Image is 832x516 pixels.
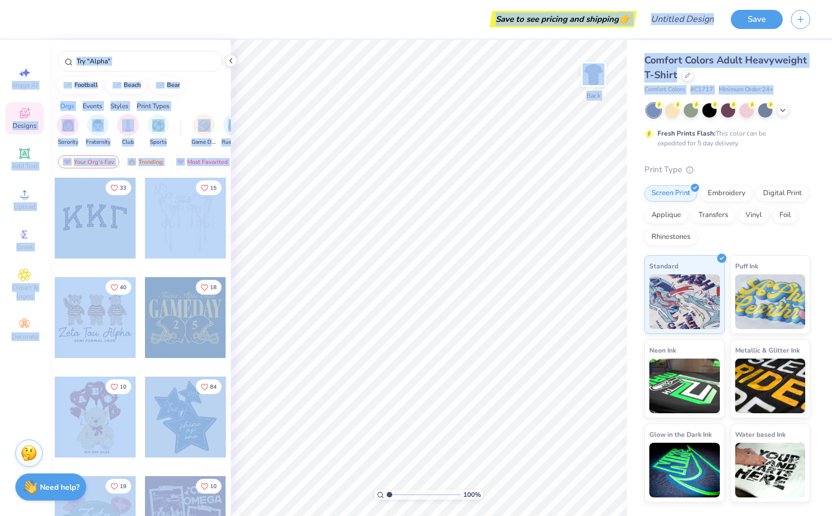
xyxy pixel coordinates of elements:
[463,490,481,500] span: 100 %
[738,207,769,224] div: Vinyl
[57,77,103,93] button: football
[649,260,678,272] span: Standard
[196,280,222,295] button: Like
[176,158,185,166] img: most_fav.gif
[120,484,126,489] span: 19
[649,429,712,440] span: Glow in the Dark Ink
[150,77,185,93] button: bear
[228,119,241,132] img: Rush & Bid Image
[619,12,631,25] span: 👉
[5,283,44,301] span: Clipart & logos
[649,359,720,413] img: Neon Ink
[57,114,79,146] div: filter for Sorority
[642,8,723,30] input: Untitled Design
[644,54,807,81] span: Comfort Colors Adult Heavyweight T-Shirt
[191,114,217,146] button: filter button
[210,285,217,290] span: 18
[113,82,121,89] img: trend_line.gif
[147,114,169,146] button: filter button
[117,114,139,146] button: filter button
[40,482,79,492] strong: Need help?
[58,138,78,146] span: Sorority
[701,185,753,202] div: Embroidery
[222,114,247,146] div: filter for Rush & Bid
[120,285,126,290] span: 40
[11,162,38,171] span: Add Text
[122,119,134,132] img: Club Image
[222,138,247,146] span: Rush & Bid
[649,344,676,356] span: Neon Ink
[137,101,170,111] div: Print Types
[63,82,72,89] img: trend_line.gif
[196,379,222,394] button: Like
[167,82,180,88] div: bear
[196,180,222,195] button: Like
[735,359,806,413] img: Metallic & Glitter Ink
[191,114,217,146] div: filter for Game Day
[210,185,217,191] span: 15
[586,91,601,101] div: Back
[110,101,129,111] div: Styles
[57,114,79,146] button: filter button
[11,332,38,341] span: Decorate
[62,119,74,132] img: Sorority Image
[649,443,720,497] img: Glow in the Dark Ink
[150,138,167,146] span: Sports
[106,379,131,394] button: Like
[756,185,809,202] div: Digital Print
[658,128,792,148] div: This color can be expedited for 5 day delivery.
[644,207,688,224] div: Applique
[735,344,800,356] span: Metallic & Glitter Ink
[83,101,102,111] div: Events
[63,158,72,166] img: most_fav.gif
[719,85,773,95] span: Minimum Order: 24 +
[644,163,810,176] div: Print Type
[74,82,98,88] div: football
[13,121,37,130] span: Designs
[122,138,134,146] span: Club
[58,155,119,168] div: Your Org's Fav
[106,479,131,494] button: Like
[106,180,131,195] button: Like
[147,114,169,146] div: filter for Sports
[222,114,247,146] button: filter button
[16,243,33,251] span: Greek
[75,56,216,67] input: Try "Alpha"
[644,185,697,202] div: Screen Print
[86,138,110,146] span: Fraternity
[690,85,713,95] span: # C1717
[644,229,697,245] div: Rhinestones
[86,114,110,146] button: filter button
[691,207,735,224] div: Transfers
[86,114,110,146] div: filter for Fraternity
[210,384,217,390] span: 84
[152,119,165,132] img: Sports Image
[583,63,604,85] img: Back
[210,484,217,489] span: 10
[92,119,104,132] img: Fraternity Image
[649,274,720,329] img: Standard
[123,155,168,168] div: Trending
[492,11,634,27] div: Save to see pricing and shipping
[198,119,211,132] img: Game Day Image
[60,101,74,111] div: Orgs
[196,479,222,494] button: Like
[772,207,798,224] div: Foil
[644,85,685,95] span: Comfort Colors
[191,138,217,146] span: Game Day
[731,10,783,29] button: Save
[156,82,165,89] img: trend_line.gif
[735,260,758,272] span: Puff Ink
[127,158,136,166] img: trending.gif
[106,280,131,295] button: Like
[120,384,126,390] span: 10
[14,202,36,211] span: Upload
[735,443,806,497] img: Water based Ink
[735,429,786,440] span: Water based Ink
[117,114,139,146] div: filter for Club
[658,129,715,138] strong: Fresh Prints Flash:
[120,185,126,191] span: 33
[735,274,806,329] img: Puff Ink
[107,77,146,93] button: beach
[12,81,38,90] span: Image AI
